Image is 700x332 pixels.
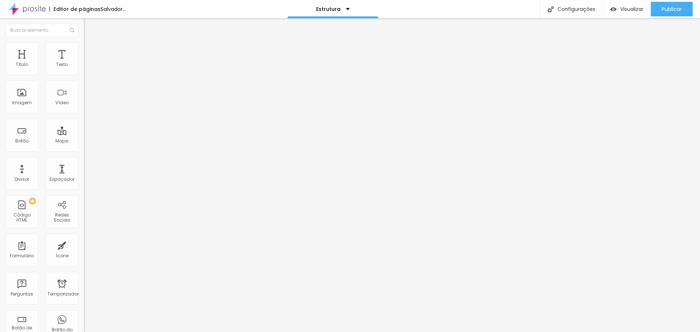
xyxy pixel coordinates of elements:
font: Estrutura [316,5,341,13]
font: Configurações [557,5,595,13]
img: Ícone [548,6,554,12]
img: view-1.svg [610,6,617,12]
font: Visualizar [620,5,643,13]
font: Ícone [56,253,69,259]
font: Salvador... [101,5,126,13]
font: Formulário [10,253,34,259]
img: Ícone [70,28,74,32]
font: Vídeo [55,99,69,106]
font: Texto [56,61,68,67]
font: Imagem [12,99,32,106]
font: Publicar [662,5,682,13]
font: Código HTML [13,212,31,223]
font: Editor de páginas [54,5,101,13]
font: Temporizador [47,291,79,297]
font: Botão [15,138,29,144]
button: Visualizar [603,2,651,16]
iframe: Editor [84,18,700,332]
font: Redes Sociais [54,212,70,223]
font: Divisor [15,176,29,182]
button: Publicar [651,2,693,16]
font: Mapa [55,138,69,144]
input: Buscar elemento [5,24,78,37]
font: Título [16,61,28,67]
font: Espaçador [50,176,74,182]
font: Perguntas [11,291,33,297]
